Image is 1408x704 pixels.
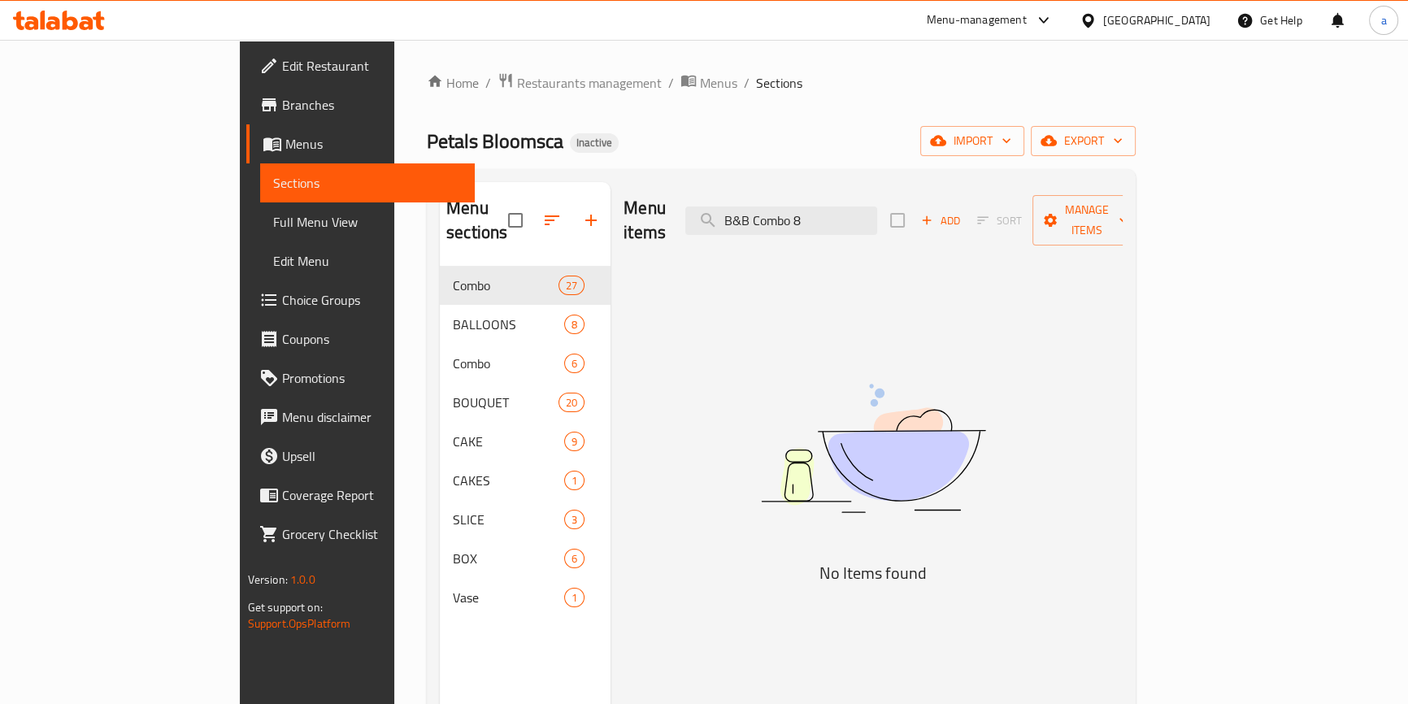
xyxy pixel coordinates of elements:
span: a [1380,11,1386,29]
span: CAKE [453,432,564,451]
span: Version: [248,569,288,590]
button: export [1031,126,1136,156]
div: items [564,471,584,490]
span: Upsell [282,446,462,466]
nav: breadcrumb [427,72,1136,93]
a: Menus [246,124,475,163]
span: 3 [565,512,584,528]
span: Sections [756,73,802,93]
span: Vase [453,588,564,607]
span: 1 [565,590,584,606]
a: Coverage Report [246,476,475,515]
div: items [564,549,584,568]
a: Upsell [246,437,475,476]
span: Edit Restaurant [282,56,462,76]
h2: Menu sections [446,196,508,245]
a: Coupons [246,319,475,359]
a: Grocery Checklist [246,515,475,554]
div: items [564,432,584,451]
div: Menu-management [927,11,1027,30]
a: Sections [260,163,475,202]
div: items [558,276,584,295]
li: / [744,73,750,93]
span: import [933,131,1011,151]
span: Edit Menu [273,251,462,271]
a: Restaurants management [498,72,662,93]
span: 27 [559,278,584,293]
span: BOUQUET [453,393,558,412]
span: SLICE [453,510,564,529]
a: Full Menu View [260,202,475,241]
span: 8 [565,317,584,332]
span: 20 [559,395,584,411]
span: 1.0.0 [290,569,315,590]
div: BOX6 [440,539,611,578]
li: / [668,73,674,93]
button: Add section [571,201,611,240]
span: Get support on: [248,597,323,618]
span: Petals Bloomsca [427,123,563,159]
span: Combo [453,354,564,373]
button: Add [915,208,967,233]
div: items [564,354,584,373]
span: Sections [273,173,462,193]
h2: Menu items [624,196,666,245]
span: Manage items [1045,200,1128,241]
span: Restaurants management [517,73,662,93]
div: CAKE9 [440,422,611,461]
nav: Menu sections [440,259,611,624]
div: Vase1 [440,578,611,617]
span: CAKES [453,471,564,490]
div: items [558,393,584,412]
a: Menu disclaimer [246,398,475,437]
img: dish.svg [670,341,1076,556]
div: CAKES1 [440,461,611,500]
span: BOX [453,549,564,568]
span: Coupons [282,329,462,349]
span: Menu disclaimer [282,407,462,427]
span: Inactive [570,136,619,150]
a: Branches [246,85,475,124]
span: Select all sections [498,203,532,237]
a: Support.OpsPlatform [248,613,351,634]
span: Grocery Checklist [282,524,462,544]
span: Full Menu View [273,212,462,232]
div: BALLOONS8 [440,305,611,344]
span: 6 [565,551,584,567]
span: Promotions [282,368,462,388]
span: BALLOONS [453,315,564,334]
button: import [920,126,1024,156]
a: Edit Restaurant [246,46,475,85]
li: / [485,73,491,93]
div: items [564,510,584,529]
span: export [1044,131,1123,151]
span: Add [919,211,963,230]
div: SLICE3 [440,500,611,539]
a: Promotions [246,359,475,398]
span: Coverage Report [282,485,462,505]
input: search [685,206,877,235]
div: [GEOGRAPHIC_DATA] [1103,11,1210,29]
a: Edit Menu [260,241,475,280]
span: 6 [565,356,584,372]
a: Menus [680,72,737,93]
span: 1 [565,473,584,489]
span: 9 [565,434,584,450]
a: Choice Groups [246,280,475,319]
span: Branches [282,95,462,115]
span: Combo [453,276,558,295]
span: Menus [285,134,462,154]
button: Manage items [1032,195,1141,246]
h5: No Items found [670,560,1076,586]
div: BOUQUET20 [440,383,611,422]
div: Combo27 [440,266,611,305]
span: Menus [700,73,737,93]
